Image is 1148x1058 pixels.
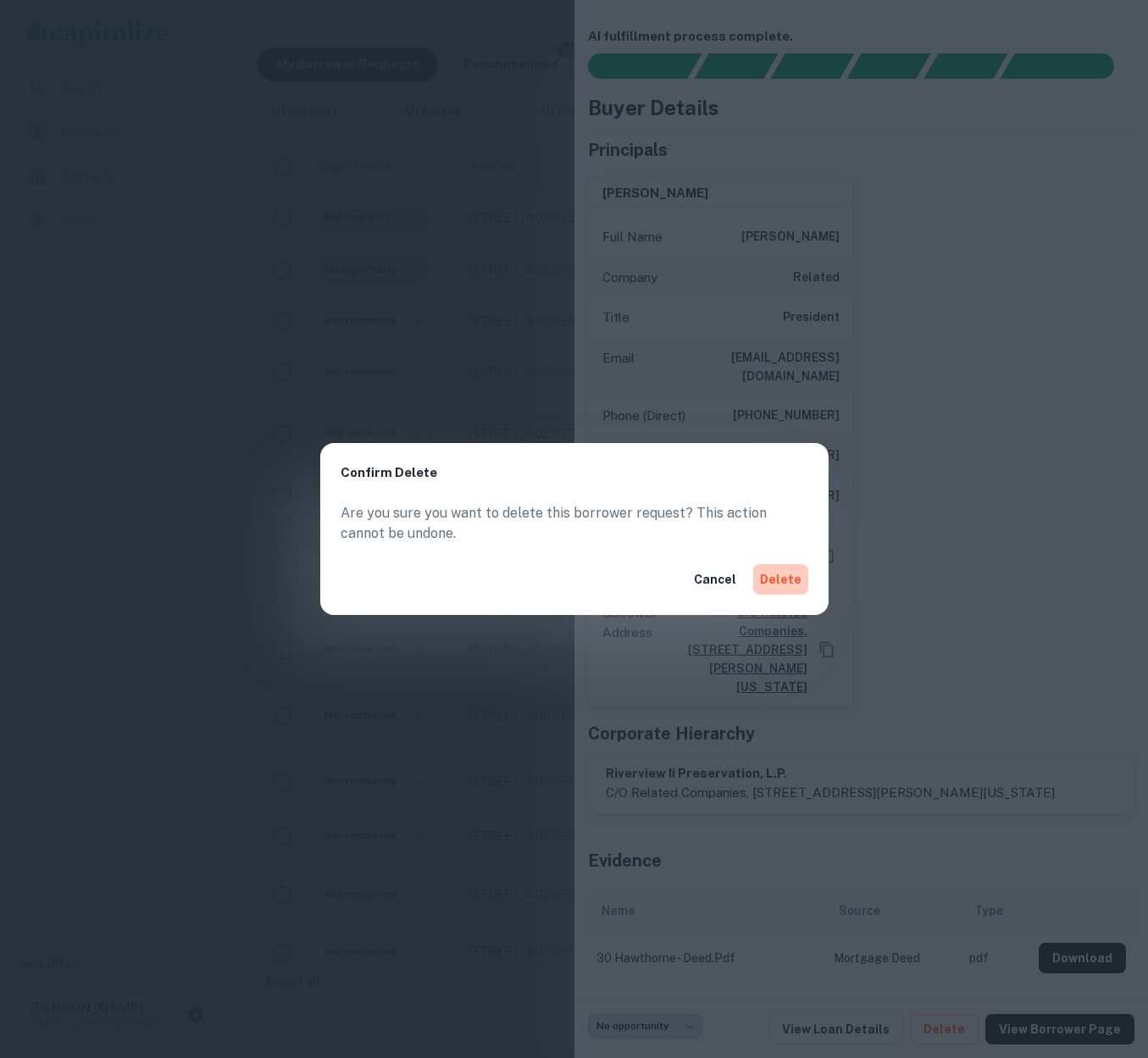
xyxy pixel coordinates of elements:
[1063,922,1148,1004] iframe: Chat Widget
[753,564,808,595] button: Delete
[341,503,808,544] p: Are you sure you want to delete this borrower request? This action cannot be undone.
[687,564,743,595] button: Cancel
[320,443,829,503] h2: Confirm Delete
